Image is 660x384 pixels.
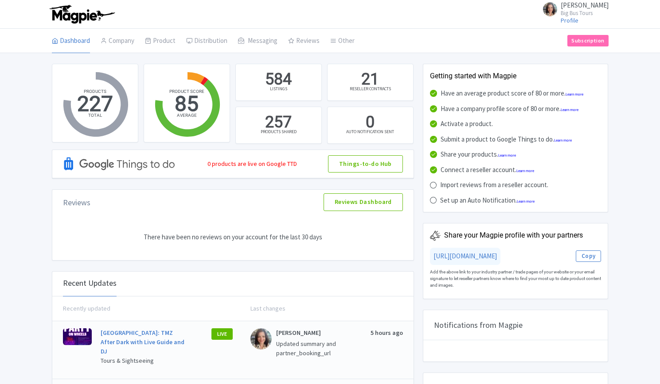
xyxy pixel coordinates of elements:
div: Have a company profile score of 80 or more. [441,104,578,114]
img: Google TTD [63,145,176,183]
a: Profile [561,16,578,24]
div: Share your products. [441,150,516,160]
a: Learn more [566,92,583,96]
div: Recently updated [63,304,233,313]
div: 0 [366,111,375,134]
img: logo-ab69f6fb50320c5b225c76a69d11143b.png [47,4,116,24]
div: Submit a product to Google Things to do. [441,134,572,145]
a: Learn more [517,200,535,204]
div: Have an average product score of 80 or more. [441,88,583,99]
p: [PERSON_NAME] [276,328,346,338]
a: Learn more [561,108,578,112]
a: 584 LISTINGS [235,64,322,101]
img: jfp7o2nd6rbrsspqilhl.jpg [250,328,272,349]
div: Activate a product. [441,119,493,129]
a: [GEOGRAPHIC_DATA]: TMZ After Dark with Live Guide and DJ [101,329,184,355]
a: Other [330,29,355,54]
div: PRODUCTS SHARED [261,128,297,135]
a: 257 PRODUCTS SHARED [235,107,322,144]
div: Add the above link to your industry partner / trade pages of your website or your email signature... [430,265,601,292]
p: Updated summary and partner_booking_url [276,339,346,358]
div: 257 [265,111,292,134]
div: Notifications from Magpie [423,310,608,340]
div: 0 products are live on Google TTD [207,159,297,169]
a: 21 RESELLER CONTRACTS [327,64,414,101]
div: There have been no reviews on your account for the last 30 days [56,215,410,260]
a: Distribution [186,29,227,54]
div: 5 hours ago [346,328,403,372]
a: Learn more [516,169,534,173]
a: Learn more [554,138,572,142]
button: Copy [576,250,601,262]
a: Learn more [498,154,516,157]
a: Things-to-do Hub [328,155,403,173]
div: Import reviews from a reseller account. [440,180,548,190]
div: AUTO NOTIFICATION SENT [346,128,394,135]
div: Reviews [63,196,90,208]
a: 0 AUTO NOTIFICATION SENT [327,107,414,144]
a: Reviews Dashboard [324,193,403,211]
div: LISTINGS [270,85,287,92]
div: Last changes [233,304,403,313]
a: Company [101,29,134,54]
a: Reviews [288,29,320,54]
span: [PERSON_NAME] [561,1,609,9]
p: Tours & Sightseeing [101,356,187,365]
a: Dashboard [52,29,90,54]
div: 584 [265,69,292,91]
div: 21 [361,69,379,91]
div: Share your Magpie profile with your partners [444,230,583,241]
img: big_bus_a_frame_v2_thihwi.jpg [63,328,92,345]
a: [PERSON_NAME] Big Bus Tours [538,2,609,16]
small: Big Bus Tours [561,10,609,16]
a: Product [145,29,176,54]
img: jfp7o2nd6rbrsspqilhl.jpg [543,2,557,16]
a: Messaging [238,29,277,54]
div: RESELLER CONTRACTS [350,85,391,92]
div: Getting started with Magpie [430,71,601,81]
a: [URL][DOMAIN_NAME] [433,252,497,260]
div: Set up an Auto Notification. [440,196,535,206]
div: Connect a reseller account. [441,165,534,175]
a: Subscription [567,35,608,46]
div: Recent Updates [63,270,117,296]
